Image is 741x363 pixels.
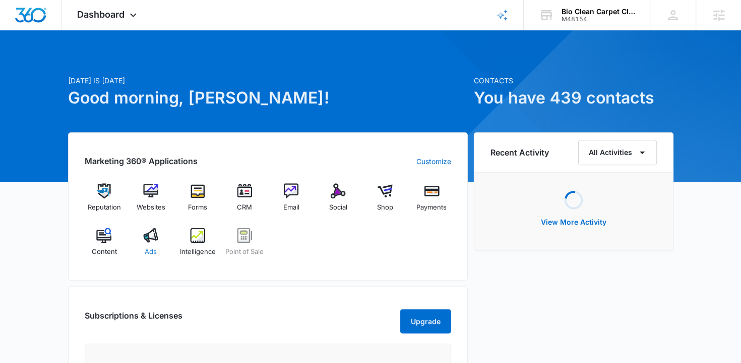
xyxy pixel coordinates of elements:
[578,140,656,165] button: All Activities
[132,183,170,220] a: Websites
[473,75,673,86] p: Contacts
[272,183,311,220] a: Email
[412,183,451,220] a: Payments
[225,183,264,220] a: CRM
[85,309,182,329] h2: Subscriptions & Licenses
[283,202,299,213] span: Email
[329,202,347,213] span: Social
[91,247,116,257] span: Content
[68,75,467,86] p: [DATE] is [DATE]
[365,183,404,220] a: Shop
[530,210,616,234] button: View More Activity
[188,202,207,213] span: Forms
[132,228,170,264] a: Ads
[178,228,217,264] a: Intelligence
[237,202,252,213] span: CRM
[145,247,157,257] span: Ads
[179,247,215,257] span: Intelligence
[377,202,393,213] span: Shop
[85,183,124,220] a: Reputation
[85,228,124,264] a: Content
[416,156,451,167] a: Customize
[561,8,635,16] div: account name
[416,202,447,213] span: Payments
[87,202,120,213] span: Reputation
[561,16,635,23] div: account id
[319,183,357,220] a: Social
[490,146,548,159] h6: Recent Activity
[473,86,673,110] h1: You have 439 contacts
[68,86,467,110] h1: Good morning, [PERSON_NAME]!
[85,155,198,167] h2: Marketing 360® Applications
[77,9,125,20] span: Dashboard
[178,183,217,220] a: Forms
[225,247,264,257] span: Point of Sale
[400,309,451,333] button: Upgrade
[137,202,165,213] span: Websites
[225,228,264,264] a: Point of Sale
